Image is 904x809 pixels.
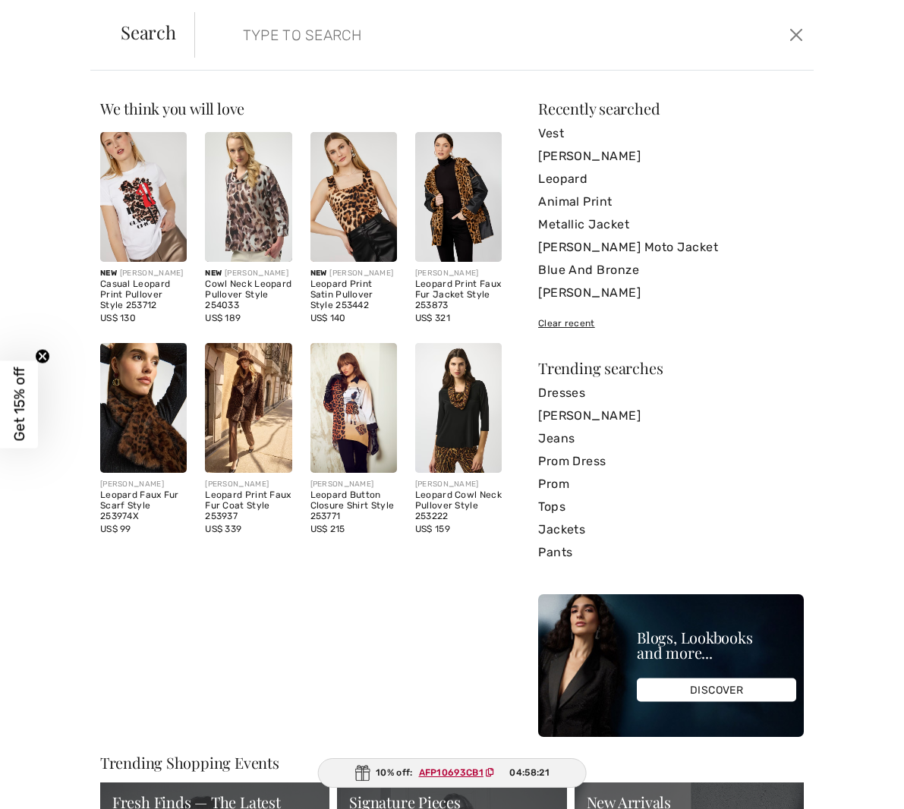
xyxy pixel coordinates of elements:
[100,132,187,262] img: Casual Leopard Print Pullover Style 253712. White
[100,755,804,770] div: Trending Shopping Events
[509,766,549,779] span: 04:58:21
[538,518,804,541] a: Jackets
[538,360,804,376] div: Trending searches
[310,268,397,279] div: [PERSON_NAME]
[205,269,222,278] span: New
[100,479,187,490] div: [PERSON_NAME]
[310,490,397,521] div: Leopard Button Closure Shirt Style 253771
[415,313,450,323] span: US$ 321
[310,279,397,310] div: Leopard Print Satin Pullover Style 253442
[205,524,241,534] span: US$ 339
[310,343,397,473] img: Leopard Button Closure Shirt Style 253771. Black/Orange
[100,269,117,278] span: New
[538,213,804,236] a: Metallic Jacket
[205,490,291,521] div: Leopard Print Faux Fur Coat Style 253937
[415,279,502,310] div: Leopard Print Faux Fur Jacket Style 253873
[538,382,804,404] a: Dresses
[354,765,370,781] img: Gift.svg
[415,343,502,473] img: Leopard Cowl Neck Pullover Style 253222. Black/Brown
[100,279,187,310] div: Casual Leopard Print Pullover Style 253712
[538,101,804,116] div: Recently searched
[415,479,502,490] div: [PERSON_NAME]
[538,427,804,450] a: Jeans
[415,490,502,521] div: Leopard Cowl Neck Pullover Style 253222
[100,313,136,323] span: US$ 130
[538,541,804,564] a: Pants
[205,343,291,473] img: Leopard Print Faux Fur Coat Style 253937. Beige/Black
[538,450,804,473] a: Prom Dress
[538,168,804,190] a: Leopard
[538,282,804,304] a: [PERSON_NAME]
[538,122,804,145] a: Vest
[538,473,804,496] a: Prom
[538,404,804,427] a: [PERSON_NAME]
[317,758,587,788] div: 10% off:
[637,678,796,702] div: DISCOVER
[205,132,291,262] img: Cowl Neck Leopard Pullover Style 254033. Offwhite/Multi
[100,343,187,473] img: Leopard Faux Fur Scarf Style 253974X. Beige/Black
[310,313,346,323] span: US$ 140
[415,132,502,262] img: Leopard Print Faux Fur Jacket Style 253873. Black/leopard
[538,145,804,168] a: [PERSON_NAME]
[415,524,450,534] span: US$ 159
[419,767,483,778] ins: AFP10693CB1
[310,524,345,534] span: US$ 215
[538,259,804,282] a: Blue And Bronze
[538,316,804,330] div: Clear recent
[100,98,244,118] span: We think you will love
[205,279,291,310] div: Cowl Neck Leopard Pullover Style 254033
[538,190,804,213] a: Animal Print
[232,12,647,58] input: TYPE TO SEARCH
[205,479,291,490] div: [PERSON_NAME]
[100,268,187,279] div: [PERSON_NAME]
[310,132,397,262] img: Leopard Print Satin Pullover Style 253442. Black/cognac
[35,349,50,364] button: Close teaser
[11,367,28,442] span: Get 15% off
[310,269,327,278] span: New
[786,23,808,47] button: Close
[538,594,804,737] img: Blogs, Lookbooks and more...
[538,236,804,259] a: [PERSON_NAME] Moto Jacket
[205,268,291,279] div: [PERSON_NAME]
[100,490,187,521] div: Leopard Faux Fur Scarf Style 253974X
[310,479,397,490] div: [PERSON_NAME]
[415,268,502,279] div: [PERSON_NAME]
[538,496,804,518] a: Tops
[36,11,67,24] span: Chat
[205,313,241,323] span: US$ 189
[637,630,796,660] div: Blogs, Lookbooks and more...
[100,524,131,534] span: US$ 99
[121,23,176,41] span: Search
